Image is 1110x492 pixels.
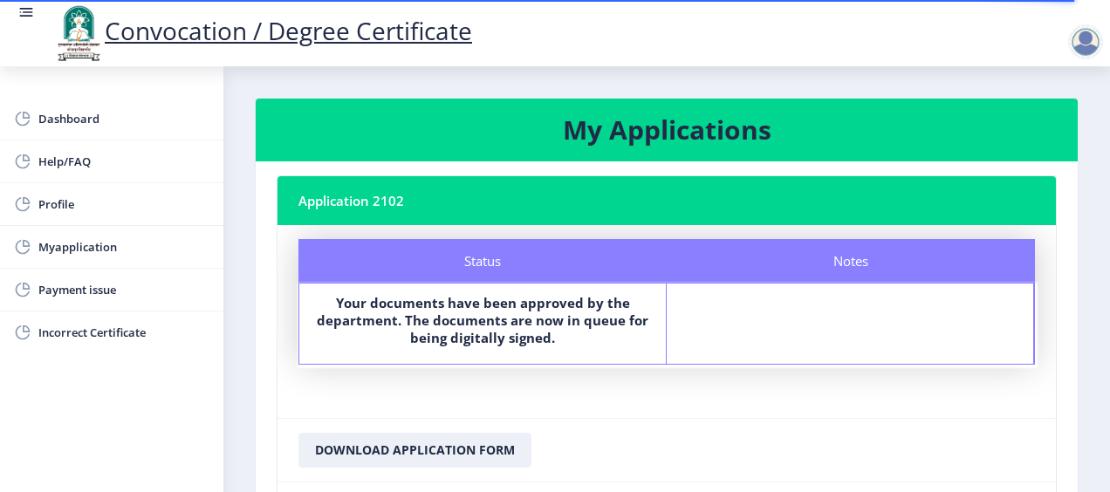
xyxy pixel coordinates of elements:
[298,433,531,468] button: Download Application Form
[38,322,209,343] span: Incorrect Certificate
[277,113,1057,147] h3: My Applications
[38,236,209,257] span: Myapplication
[52,3,105,63] img: logo
[277,176,1056,225] nb-card-header: Application 2102
[38,279,209,300] span: Payment issue
[38,151,209,172] span: Help/FAQ
[667,239,1035,283] div: Notes
[38,108,209,129] span: Dashboard
[38,194,209,215] span: Profile
[52,14,472,47] a: Convocation / Degree Certificate
[317,294,648,346] b: Your documents have been approved by the department. The documents are now in queue for being dig...
[298,239,667,283] div: Status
